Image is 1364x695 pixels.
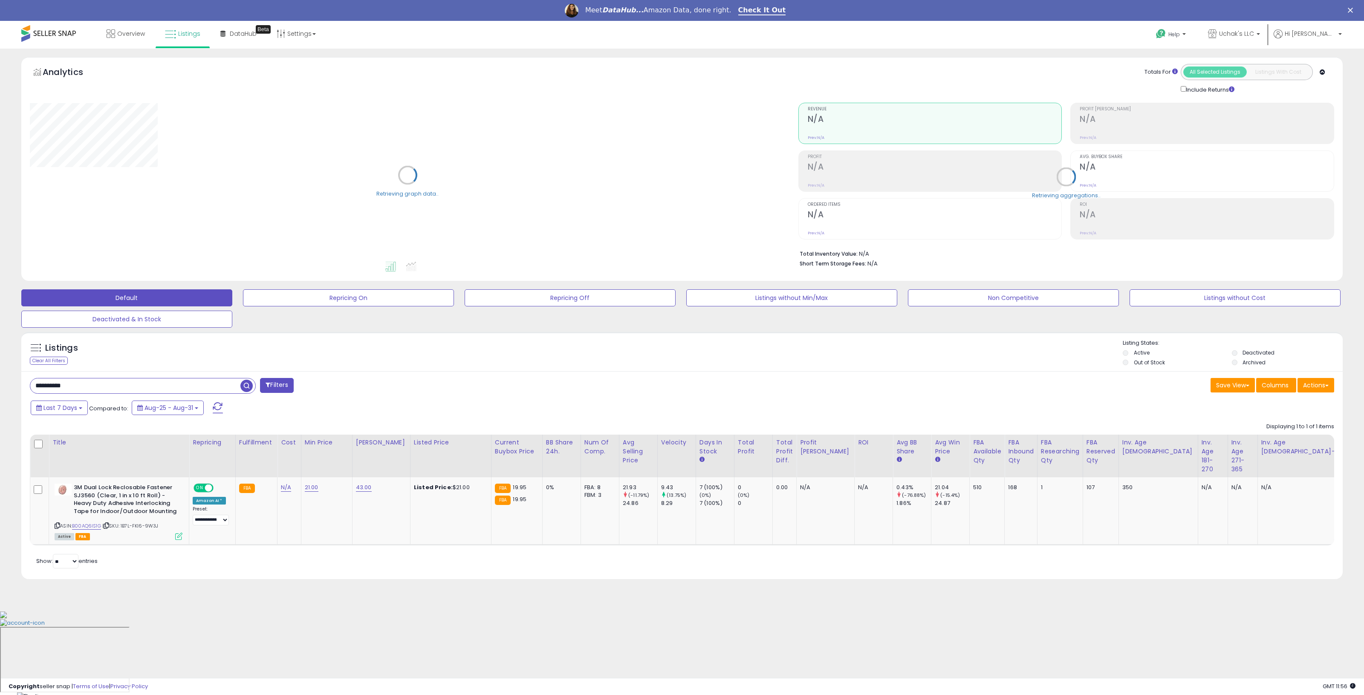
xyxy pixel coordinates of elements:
div: Inv. Age [DEMOGRAPHIC_DATA]-180 [1261,438,1347,456]
small: Days In Stock. [699,456,705,464]
img: Profile image for Georgie [565,4,578,17]
div: 21.04 [935,484,969,491]
div: Title [52,438,185,447]
h5: Listings [45,342,78,354]
div: 0% [546,484,574,491]
div: 24.87 [935,499,969,507]
small: (13.75%) [667,492,686,499]
a: 21.00 [305,483,318,492]
div: Total Profit [738,438,769,456]
button: Repricing On [243,289,454,306]
button: All Selected Listings [1183,66,1247,78]
div: FBM: 3 [584,491,613,499]
div: Displaying 1 to 1 of 1 items [1266,423,1334,431]
div: Totals For [1144,68,1178,76]
b: Listed Price: [414,483,453,491]
div: 0 [738,484,772,491]
div: ROI [858,438,889,447]
div: 7 (100%) [699,499,734,507]
small: (-15.4%) [940,492,960,499]
div: Inv. Age [DEMOGRAPHIC_DATA] [1122,438,1194,456]
label: Archived [1243,359,1266,366]
small: FBA [495,496,511,505]
div: 8.29 [661,499,696,507]
span: All listings currently available for purchase on Amazon [55,533,74,540]
div: 168 [1008,484,1031,491]
div: Meet Amazon Data, done right. [585,6,731,14]
button: Listings without Cost [1130,289,1341,306]
button: Columns [1256,378,1296,392]
div: 1.86% [896,499,931,507]
small: FBA [495,484,511,493]
div: Amazon AI * [193,497,226,505]
div: Preset: [193,506,229,525]
a: Hi [PERSON_NAME] [1274,29,1342,49]
div: Retrieving aggregations.. [1032,192,1101,199]
div: Num of Comp. [584,438,616,456]
button: Save View [1211,378,1255,392]
span: Columns [1262,381,1289,389]
div: N/A [1261,484,1344,491]
div: 7 (100%) [699,484,734,491]
a: 43.00 [356,483,372,492]
span: Aug-25 - Aug-31 [144,404,193,412]
div: $21.00 [414,484,485,491]
button: Deactivated & In Stock [21,311,232,328]
div: 9.43 [661,484,696,491]
div: Close [1348,8,1356,13]
span: 19.95 [513,483,526,491]
div: [PERSON_NAME] [356,438,407,447]
a: Overview [100,21,151,46]
span: Compared to: [89,404,128,412]
div: Inv. Age 271-365 [1231,438,1254,474]
i: DataHub... [602,6,644,14]
div: 21.93 [623,484,657,491]
i: Get Help [1156,29,1166,39]
div: Repricing [193,438,232,447]
div: 510 [973,484,998,491]
div: BB Share 24h. [546,438,577,456]
button: Filters [260,378,293,393]
div: FBA: 8 [584,484,613,491]
p: Listing States: [1123,339,1343,347]
div: 350 [1122,484,1191,491]
a: Uchak's LLC [1202,21,1266,49]
div: Profit [PERSON_NAME] [800,438,851,456]
div: Include Returns [1174,84,1245,94]
div: Retrieving graph data.. [376,190,439,197]
div: 107 [1087,484,1112,491]
div: Inv. Age 181-270 [1202,438,1224,474]
div: Listed Price [414,438,488,447]
span: Show: entries [36,557,98,565]
div: 1 [1041,484,1076,491]
small: (-11.79%) [628,492,649,499]
div: Cost [281,438,298,447]
span: | SKU: 1B7L-FKI6-9W3J [102,522,159,529]
div: ASIN: [55,484,182,539]
button: Repricing Off [465,289,676,306]
div: Fulfillment [239,438,274,447]
span: 19.95 [513,495,526,503]
span: Hi [PERSON_NAME] [1285,29,1336,38]
div: FBA inbound Qty [1008,438,1034,465]
label: Out of Stock [1134,359,1165,366]
small: Avg BB Share. [896,456,902,464]
span: ON [194,484,205,492]
div: FBA Reserved Qty [1087,438,1115,465]
div: 0.43% [896,484,931,491]
div: Min Price [305,438,349,447]
div: Avg Selling Price [623,438,654,465]
span: FBA [75,533,90,540]
label: Active [1134,349,1150,356]
div: Total Profit Diff. [776,438,793,465]
div: FBA Researching Qty [1041,438,1079,465]
a: DataHub [214,21,263,46]
a: Help [1149,22,1194,49]
div: N/A [1202,484,1221,491]
span: Uchak's LLC [1219,29,1254,38]
img: 319Lhk3GISL._SL40_.jpg [55,484,72,496]
small: (0%) [699,492,711,499]
span: DataHub [230,29,257,38]
span: Last 7 Days [43,404,77,412]
button: Listings With Cost [1246,66,1310,78]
